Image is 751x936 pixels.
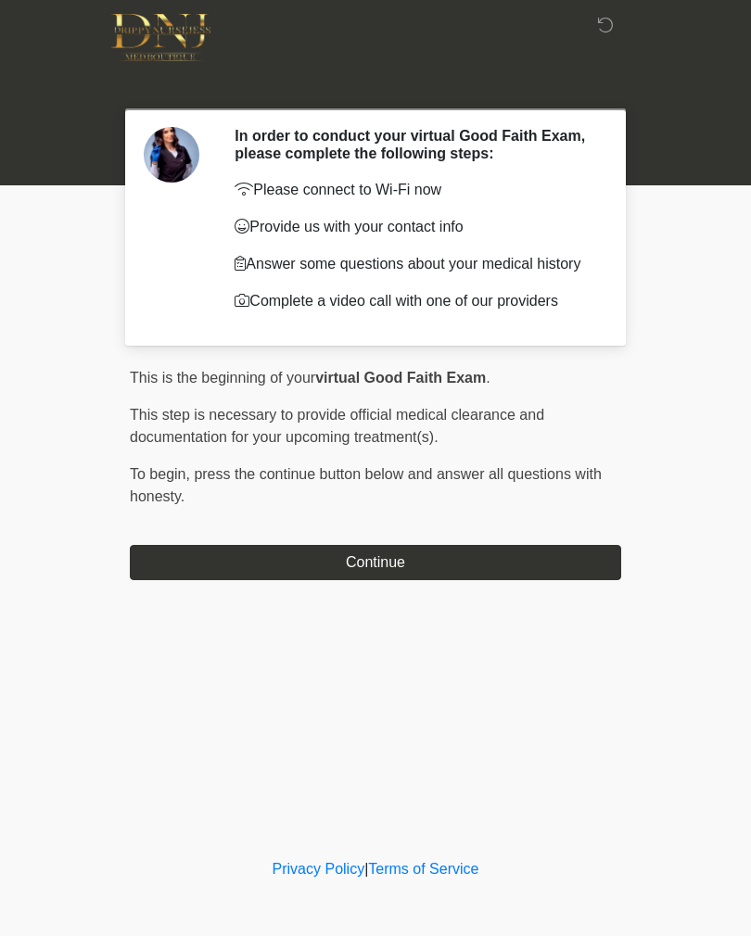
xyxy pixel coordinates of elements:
[486,370,490,386] span: .
[235,290,593,312] p: Complete a video call with one of our providers
[368,861,478,877] a: Terms of Service
[130,466,602,504] span: press the continue button below and answer all questions with honesty.
[130,545,621,580] button: Continue
[235,127,593,162] h2: In order to conduct your virtual Good Faith Exam, please complete the following steps:
[116,67,635,101] h1: ‎ ‎
[235,253,593,275] p: Answer some questions about your medical history
[130,466,194,482] span: To begin,
[130,407,544,445] span: This step is necessary to provide official medical clearance and documentation for your upcoming ...
[273,861,365,877] a: Privacy Policy
[315,370,486,386] strong: virtual Good Faith Exam
[235,216,593,238] p: Provide us with your contact info
[235,179,593,201] p: Please connect to Wi-Fi now
[144,127,199,183] img: Agent Avatar
[111,14,210,61] img: DNJ Med Boutique Logo
[130,370,315,386] span: This is the beginning of your
[364,861,368,877] a: |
